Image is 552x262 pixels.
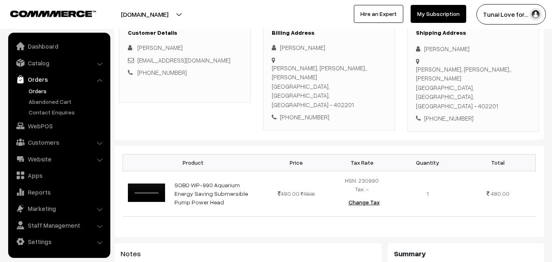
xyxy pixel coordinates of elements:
[278,190,299,197] span: 480.00
[10,152,107,166] a: Website
[10,39,107,54] a: Dashboard
[345,177,379,193] span: HSN: 230990 Tax: -
[10,185,107,199] a: Reports
[10,119,107,133] a: WebPOS
[10,135,107,150] a: Customers
[10,8,82,18] a: COMMMERCE
[416,29,530,36] h3: Shipping Address
[92,4,197,25] button: [DOMAIN_NAME]
[301,191,315,197] strike: 720.00
[27,108,107,116] a: Contact Enquires
[395,154,460,171] th: Quantity
[416,44,530,54] div: [PERSON_NAME]
[10,218,107,233] a: Staff Management
[128,184,165,202] video: Your browser does not support the video tag.
[137,69,187,76] a: [PHONE_NUMBER]
[10,56,107,70] a: Catalog
[10,168,107,183] a: Apps
[416,114,530,123] div: [PHONE_NUMBER]
[411,5,466,23] a: My Subscription
[354,5,403,23] a: Hire an Expert
[329,154,395,171] th: Tax Rate
[264,154,329,171] th: Price
[10,11,96,17] img: COMMMERCE
[427,190,429,197] span: 1
[137,44,183,51] span: [PERSON_NAME]
[272,63,386,110] div: [PERSON_NAME], [PERSON_NAME],, [PERSON_NAME] [GEOGRAPHIC_DATA], [GEOGRAPHIC_DATA], [GEOGRAPHIC_DA...
[476,4,546,25] button: Tunai Love for…
[416,65,530,111] div: [PERSON_NAME], [PERSON_NAME],, [PERSON_NAME] [GEOGRAPHIC_DATA], [GEOGRAPHIC_DATA], [GEOGRAPHIC_DA...
[121,249,375,258] h3: Notes
[10,72,107,87] a: Orders
[27,97,107,106] a: Abandoned Cart
[10,234,107,249] a: Settings
[272,112,386,122] div: [PHONE_NUMBER]
[10,201,107,216] a: Marketing
[27,87,107,95] a: Orders
[394,249,538,258] h3: Summary
[123,154,264,171] th: Product
[137,56,230,64] a: [EMAIL_ADDRESS][DOMAIN_NAME]
[460,154,536,171] th: Total
[530,8,542,20] img: user
[272,29,386,36] h3: Billing Address
[174,181,248,206] a: SOBO WP-990 Aquarium Energy Saving Submersible Pump Power Head
[128,29,242,36] h3: Customer Details
[342,193,386,211] button: Change Tax
[272,43,386,52] div: [PERSON_NAME]
[491,190,510,197] span: 480.00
